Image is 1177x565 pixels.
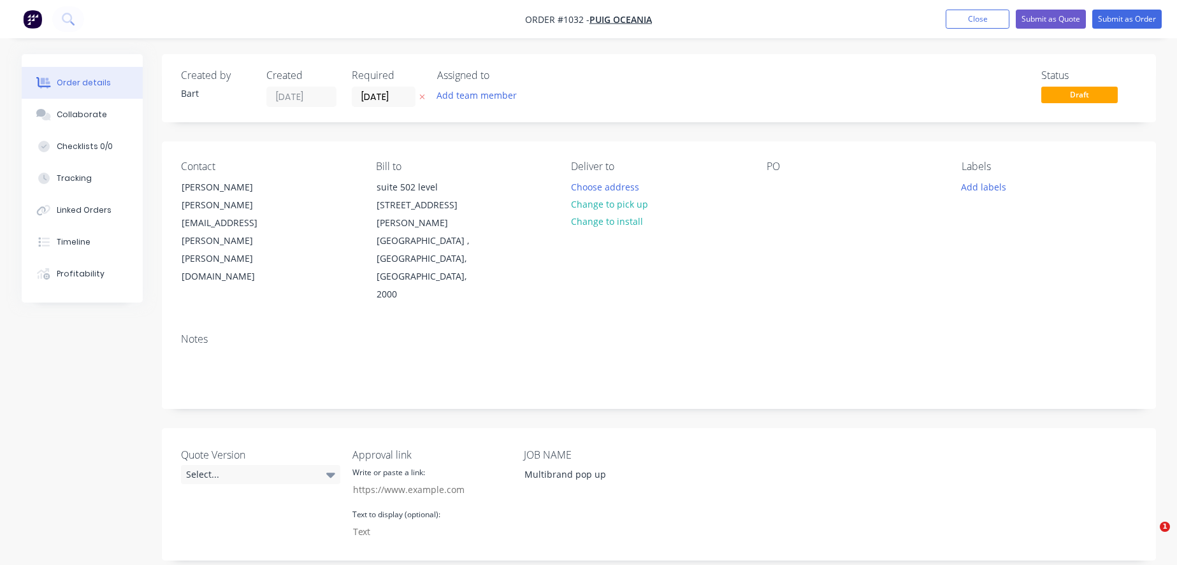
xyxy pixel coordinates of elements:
[437,87,524,104] button: Add team member
[589,13,652,25] a: Puig Oceania
[955,178,1013,195] button: Add labels
[352,69,422,82] div: Required
[571,161,746,173] div: Deliver to
[57,141,113,152] div: Checklists 0/0
[22,99,143,131] button: Collaborate
[1160,522,1170,532] span: 1
[57,77,111,89] div: Order details
[23,10,42,29] img: Factory
[181,69,251,82] div: Created by
[962,161,1136,173] div: Labels
[767,161,941,173] div: PO
[181,447,340,462] label: Quote Version
[946,10,1009,29] button: Close
[181,465,340,484] div: Select...
[352,447,512,462] label: Approval link
[377,178,482,232] div: suite 502 level [STREET_ADDRESS][PERSON_NAME]
[181,333,1137,345] div: Notes
[352,509,440,520] label: Text to display (optional):
[22,194,143,226] button: Linked Orders
[266,69,336,82] div: Created
[171,178,298,286] div: [PERSON_NAME][PERSON_NAME][EMAIL_ADDRESS][PERSON_NAME][PERSON_NAME][DOMAIN_NAME]
[430,87,523,104] button: Add team member
[346,480,498,499] input: https://www.example.com
[57,204,112,216] div: Linked Orders
[564,196,654,213] button: Change to pick up
[1041,69,1137,82] div: Status
[352,467,425,478] label: Write or paste a link:
[1134,522,1164,552] iframe: Intercom live chat
[1041,87,1118,103] span: Draft
[377,232,482,303] div: [GEOGRAPHIC_DATA] , [GEOGRAPHIC_DATA], [GEOGRAPHIC_DATA], 2000
[57,236,90,248] div: Timeline
[525,13,589,25] span: Order #1032 -
[22,67,143,99] button: Order details
[514,465,674,483] div: Multibrand pop up
[366,178,493,304] div: suite 502 level [STREET_ADDRESS][PERSON_NAME][GEOGRAPHIC_DATA] , [GEOGRAPHIC_DATA], [GEOGRAPHIC_D...
[22,131,143,162] button: Checklists 0/0
[57,173,92,184] div: Tracking
[524,447,683,462] label: JOB NAME
[437,69,565,82] div: Assigned to
[57,268,105,280] div: Profitability
[22,258,143,290] button: Profitability
[57,109,107,120] div: Collaborate
[346,522,498,541] input: Text
[181,161,356,173] div: Contact
[22,226,143,258] button: Timeline
[376,161,551,173] div: Bill to
[564,213,649,230] button: Change to install
[1092,10,1162,29] button: Submit as Order
[182,178,287,196] div: [PERSON_NAME]
[181,87,251,100] div: Bart
[564,178,646,195] button: Choose address
[22,162,143,194] button: Tracking
[1016,10,1086,29] button: Submit as Quote
[182,196,287,285] div: [PERSON_NAME][EMAIL_ADDRESS][PERSON_NAME][PERSON_NAME][DOMAIN_NAME]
